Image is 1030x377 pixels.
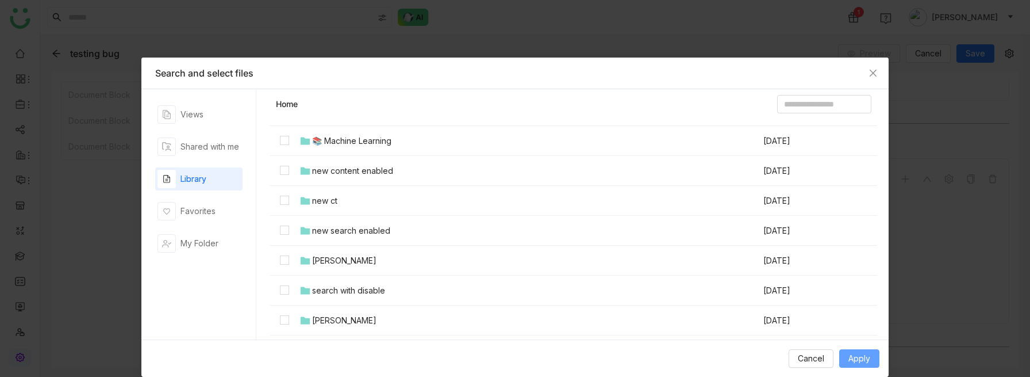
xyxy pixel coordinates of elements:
div: new content enabled [312,165,393,177]
div: My Folder [180,237,218,250]
div: new search enabled [312,224,390,237]
div: 📚 Machine Learning [312,135,391,147]
td: [DATE] [762,306,848,336]
div: search with disable [312,284,385,297]
a: Home [276,98,298,110]
div: Search and select files [155,67,875,79]
button: Cancel [789,349,833,368]
td: [DATE] [762,216,848,246]
td: [DATE] [762,276,848,306]
td: [DATE] [762,126,848,156]
td: [DATE] [762,336,848,365]
div: new ct [312,195,337,207]
button: Close [858,58,889,89]
button: Apply [839,349,879,368]
td: [DATE] [762,156,848,186]
div: Views [180,108,203,121]
div: Shared with me [180,140,239,153]
div: Favorites [180,205,216,218]
td: [DATE] [762,186,848,216]
div: Library [180,173,206,185]
div: [PERSON_NAME] [312,314,376,327]
div: [PERSON_NAME] [312,254,376,267]
span: Apply [848,352,870,365]
span: Cancel [798,352,824,365]
td: [DATE] [762,246,848,276]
